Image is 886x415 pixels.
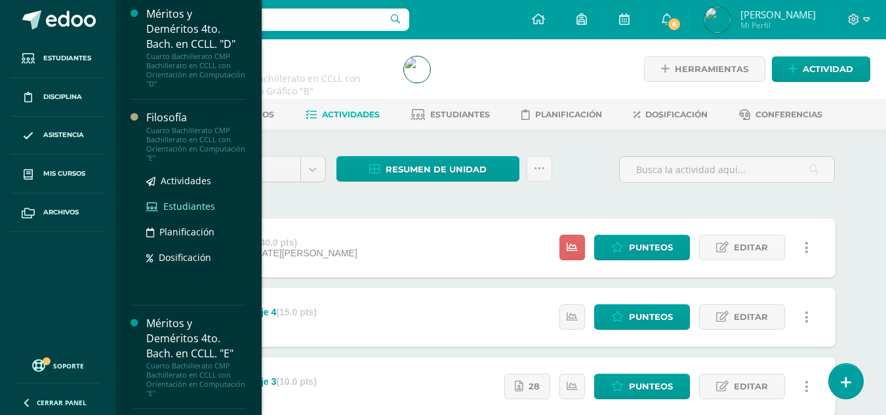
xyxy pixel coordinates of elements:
span: Cerrar panel [37,398,87,407]
a: Planificación [146,224,246,239]
span: Dosificación [645,109,708,119]
a: Archivos [10,193,105,232]
a: Punteos [594,235,690,260]
a: Estudiantes [411,104,490,125]
span: Herramientas [675,57,748,81]
a: 28 [504,374,550,399]
a: Soporte [16,356,100,374]
a: Mis cursos [10,155,105,193]
span: Editar [734,305,768,329]
a: Actividades [306,104,380,125]
span: Punteos [629,235,673,260]
div: Prueba de logros [182,237,357,248]
span: Punteos [629,305,673,329]
strong: (40.0 pts) [257,237,297,248]
div: Méritos y Deméritos 4to. Bach. en CCLL. "D" [146,7,246,52]
a: Actividad [772,56,870,82]
div: Cuarto Bachillerato CMP Bachillerato en CCLL con Orientación en Computación "E" [146,361,246,398]
a: Dosificación [634,104,708,125]
span: Actividades [161,174,211,187]
div: Filosofía [146,110,246,125]
strong: (15.0 pts) [276,307,316,317]
strong: (10.0 pts) [276,376,316,387]
span: Actividades [322,109,380,119]
a: Conferencias [739,104,822,125]
a: Dosificación [146,250,246,265]
input: Busca un usuario... [124,9,409,31]
span: Actividad [803,57,853,81]
a: Actividades [146,173,246,188]
span: [PERSON_NAME] [740,8,816,21]
a: Herramientas [644,56,765,82]
span: Resumen de unidad [386,157,487,182]
span: 6 [667,17,681,31]
span: Planificación [159,226,214,238]
a: Resumen de unidad [336,156,519,182]
span: Archivos [43,207,79,218]
h1: Filosofía [165,54,388,72]
span: Conferencias [755,109,822,119]
span: Estudiantes [43,53,91,64]
span: Asistencia [43,130,84,140]
span: 28 [529,374,540,399]
div: Cuarto Bachillerato CMP Bachillerato en CCLL con Orientación en Computación "E" [146,126,246,163]
div: Méritos y Deméritos 4to. Bach. en CCLL. "E" [146,316,246,361]
a: Méritos y Deméritos 4to. Bach. en CCLL. "D"Cuarto Bachillerato CMP Bachillerato en CCLL con Orien... [146,7,246,89]
span: Planificación [535,109,602,119]
a: Punteos [594,304,690,330]
a: Planificación [521,104,602,125]
a: Asistencia [10,117,105,155]
span: Editar [734,235,768,260]
span: Mi Perfil [740,20,816,31]
a: Estudiantes [146,199,246,214]
span: Estudiantes [163,200,215,212]
input: Busca la actividad aquí... [620,157,834,182]
img: 529e95d8c70de02c88ecaef2f0471237.png [404,56,430,83]
span: Estudiantes [430,109,490,119]
a: Estudiantes [10,39,105,78]
span: Disciplina [43,92,82,102]
span: Mis cursos [43,168,85,179]
div: Cuarto Bachillerato Bachillerato en CCLL con Orientación en Diseño Gráfico 'B' [165,72,388,97]
a: Disciplina [10,78,105,117]
a: Méritos y Deméritos 4to. Bach. en CCLL. "E"Cuarto Bachillerato CMP Bachillerato en CCLL con Orien... [146,316,246,398]
img: 529e95d8c70de02c88ecaef2f0471237.png [704,7,731,33]
span: [DATE][PERSON_NAME] [253,248,357,258]
span: Dosificación [159,251,211,264]
span: Editar [734,374,768,399]
a: FilosofíaCuarto Bachillerato CMP Bachillerato en CCLL con Orientación en Computación "E" [146,110,246,162]
div: Cuarto Bachillerato CMP Bachillerato en CCLL con Orientación en Computación "D" [146,52,246,89]
span: Punteos [629,374,673,399]
span: Soporte [53,361,84,370]
a: Punteos [594,374,690,399]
